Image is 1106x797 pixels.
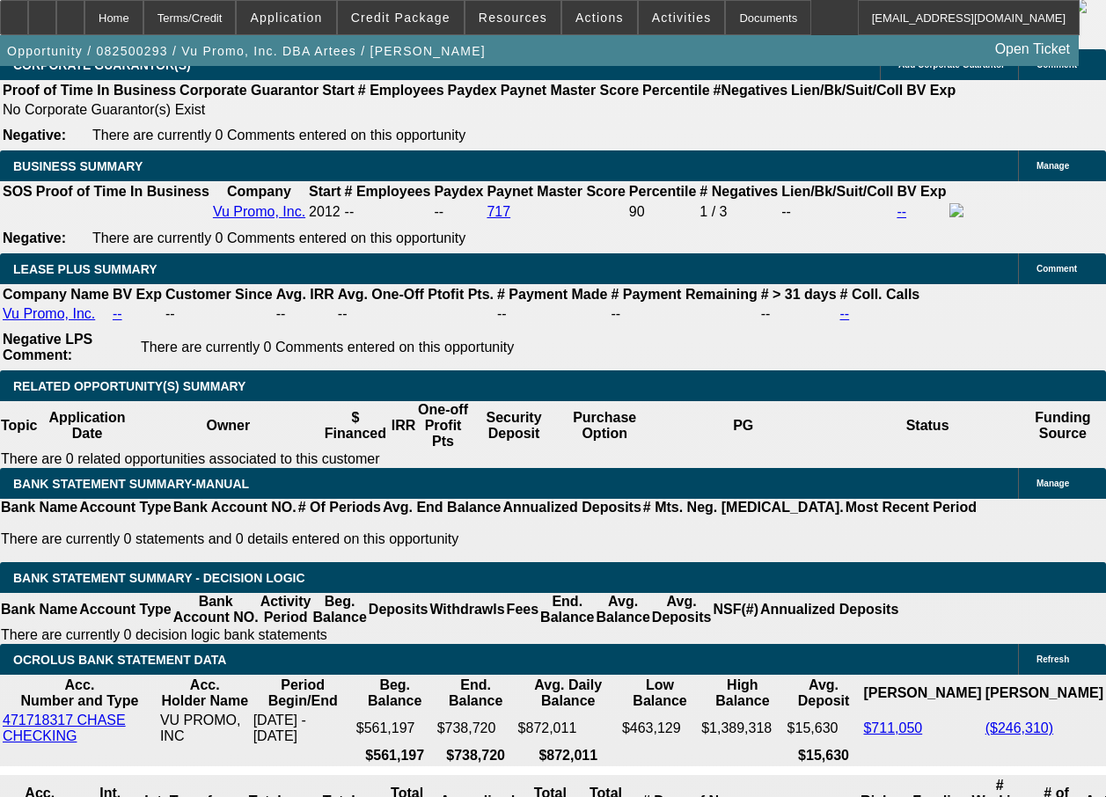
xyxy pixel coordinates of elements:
[35,183,210,201] th: Proof of Time In Business
[1020,401,1106,450] th: Funding Source
[699,184,778,199] b: # Negatives
[700,676,784,710] th: High Balance
[652,11,712,25] span: Activities
[506,593,539,626] th: Fees
[1036,654,1069,664] span: Refresh
[433,202,484,222] td: --
[791,83,903,98] b: Lien/Bk/Suit/Coll
[337,305,494,323] td: --
[502,499,641,516] th: Annualized Deposits
[759,593,899,626] th: Annualized Deposits
[322,83,354,98] b: Start
[840,287,920,302] b: # Coll. Calls
[13,653,226,667] span: OCROLUS BANK STATEMENT DATA
[13,262,157,276] span: LEASE PLUS SUMMARY
[338,287,494,302] b: Avg. One-Off Ptofit Pts.
[136,401,320,450] th: Owner
[487,204,510,219] a: 717
[165,305,274,323] td: --
[897,184,946,199] b: BV Exp
[897,204,906,219] a: --
[497,287,607,302] b: # Payment Made
[1036,264,1077,274] span: Comment
[487,184,625,199] b: Paynet Master Score
[780,202,894,222] td: --
[3,287,109,302] b: Company Name
[651,401,835,450] th: PG
[368,593,429,626] th: Deposits
[517,712,619,745] td: $872,011
[213,204,305,219] a: Vu Promo, Inc.
[642,83,709,98] b: Percentile
[172,593,260,626] th: Bank Account NO.
[113,287,162,302] b: BV Exp
[501,83,639,98] b: Paynet Master Score
[845,499,978,516] th: Most Recent Period
[260,593,312,626] th: Activity Period
[712,593,759,626] th: NSF(#)
[165,287,273,302] b: Customer Since
[629,204,696,220] div: 90
[13,159,143,173] span: BUSINESS SUMMARY
[320,401,391,450] th: $ Financed
[78,593,172,626] th: Account Type
[639,1,725,34] button: Activities
[7,44,486,58] span: Opportunity / 082500293 / Vu Promo, Inc. DBA Artees / [PERSON_NAME]
[78,499,172,516] th: Account Type
[382,499,502,516] th: Avg. End Balance
[629,184,696,199] b: Percentile
[2,676,157,710] th: Acc. Number and Type
[250,11,322,25] span: Application
[3,306,95,321] a: Vu Promo, Inc.
[179,83,319,98] b: Corporate Guarantor
[355,676,435,710] th: Beg. Balance
[1036,479,1069,488] span: Manage
[92,128,465,143] span: There are currently 0 Comments entered on this opportunity
[311,593,367,626] th: Beg. Balance
[38,401,136,450] th: Application Date
[470,401,559,450] th: Security Deposit
[338,1,464,34] button: Credit Package
[479,11,547,25] span: Resources
[172,499,297,516] th: Bank Account NO.
[3,713,126,743] a: 471718317 CHASE CHECKING
[714,83,788,98] b: #Negatives
[1036,161,1069,171] span: Manage
[345,204,355,219] span: --
[253,676,354,710] th: Period Begin/End
[351,11,450,25] span: Credit Package
[517,676,619,710] th: Avg. Daily Balance
[621,676,699,710] th: Low Balance
[275,305,335,323] td: --
[558,401,651,450] th: Purchase Option
[428,593,505,626] th: Withdrawls
[13,477,249,491] span: BANK STATEMENT SUMMARY-MANUAL
[610,305,758,323] td: --
[787,676,861,710] th: Avg. Deposit
[575,11,624,25] span: Actions
[985,676,1104,710] th: [PERSON_NAME]
[787,747,861,764] th: $15,630
[113,306,122,321] a: --
[276,287,334,302] b: Avg. IRR
[391,401,417,450] th: IRR
[3,332,92,362] b: Negative LPS Comment:
[862,676,982,710] th: [PERSON_NAME]
[642,499,845,516] th: # Mts. Neg. [MEDICAL_DATA].
[436,676,516,710] th: End. Balance
[159,712,251,745] td: VU PROMO, INC
[355,712,435,745] td: $561,197
[253,712,354,745] td: [DATE] - [DATE]
[448,83,497,98] b: Paydex
[621,712,699,745] td: $463,129
[562,1,637,34] button: Actions
[237,1,335,34] button: Application
[92,230,465,245] span: There are currently 0 Comments entered on this opportunity
[159,676,251,710] th: Acc. Holder Name
[611,287,757,302] b: # Payment Remaining
[699,204,778,220] div: 1 / 3
[434,184,483,199] b: Paydex
[358,83,444,98] b: # Employees
[863,720,922,735] a: $711,050
[309,184,341,199] b: Start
